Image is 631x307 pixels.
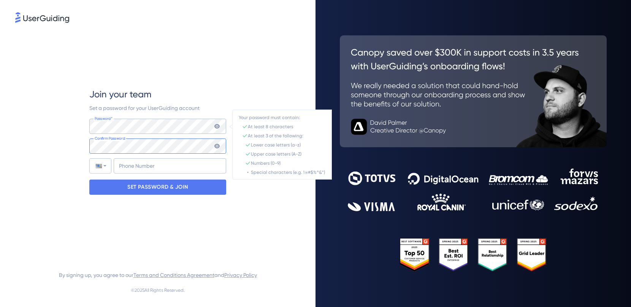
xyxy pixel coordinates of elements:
[340,35,607,147] img: 26c0aa7c25a843aed4baddd2b5e0fa68.svg
[114,158,226,173] input: Phone Number
[251,169,325,175] div: Special characters (e.g. !@#$%^&*)
[248,124,293,130] div: At least 8 characters
[224,272,257,278] a: Privacy Policy
[89,105,200,111] span: Set a password for your UserGuiding account
[131,286,185,295] span: © 2025 All Rights Reserved.
[248,133,303,139] div: At least 3 of the following:
[133,272,214,278] a: Terms and Conditions Agreement
[251,142,301,148] div: Lower case letters (a-z)
[251,151,301,157] div: Upper case letters (A-Z)
[239,115,300,121] div: Your password must contain:
[90,159,111,173] div: United States: + 1
[400,238,547,272] img: 25303e33045975176eb484905ab012ff.svg
[251,160,281,166] div: Numbers (0-9)
[127,181,188,193] p: SET PASSWORD & JOIN
[59,270,257,280] span: By signing up, you agree to our and
[348,169,599,211] img: 9302ce2ac39453076f5bc0f2f2ca889b.svg
[89,88,151,100] span: Join your team
[15,12,69,23] img: 8faab4ba6bc7696a72372aa768b0286c.svg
